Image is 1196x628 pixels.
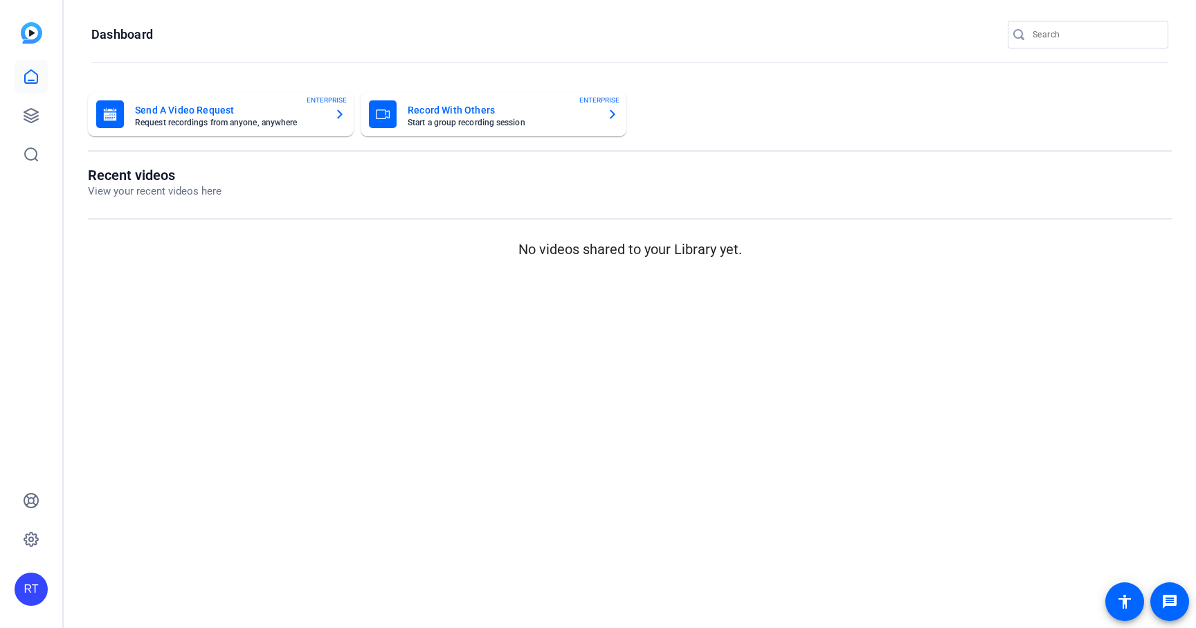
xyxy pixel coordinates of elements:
img: blue-gradient.svg [21,22,42,44]
h1: Dashboard [91,26,153,43]
mat-card-title: Record With Others [408,102,596,118]
span: ENTERPRISE [307,95,347,105]
button: Send A Video RequestRequest recordings from anyone, anywhereENTERPRISE [88,92,354,136]
mat-icon: accessibility [1116,593,1133,610]
mat-icon: message [1161,593,1178,610]
div: RT [15,573,48,606]
mat-card-title: Send A Video Request [135,102,323,118]
h1: Recent videos [88,167,221,183]
span: ENTERPRISE [579,95,619,105]
button: Record With OthersStart a group recording sessionENTERPRISE [361,92,626,136]
p: No videos shared to your Library yet. [88,239,1172,260]
p: View your recent videos here [88,183,221,199]
mat-card-subtitle: Start a group recording session [408,118,596,127]
input: Search [1033,26,1157,43]
mat-card-subtitle: Request recordings from anyone, anywhere [135,118,323,127]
